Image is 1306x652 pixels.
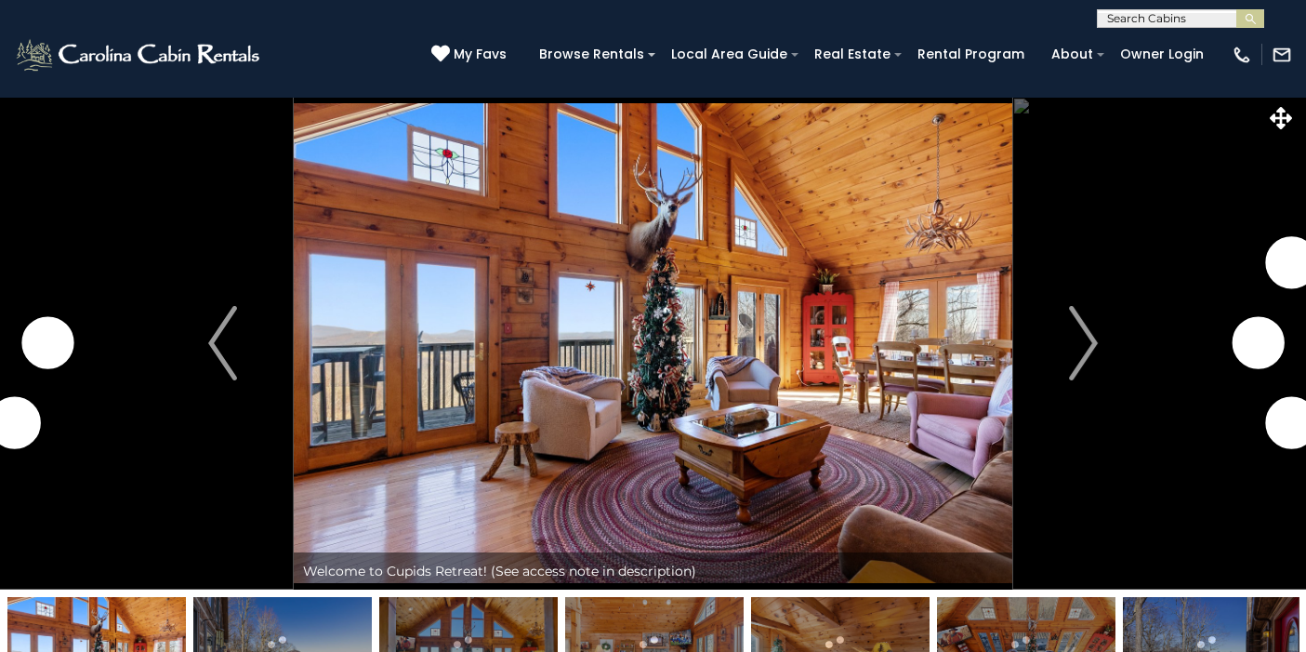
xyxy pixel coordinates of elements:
button: Previous [152,97,294,590]
span: My Favs [454,45,507,64]
a: Owner Login [1111,40,1213,69]
img: arrow [208,306,236,380]
img: mail-regular-white.png [1272,45,1292,65]
a: Browse Rentals [530,40,653,69]
img: White-1-2.png [14,36,265,73]
button: Next [1012,97,1154,590]
a: Local Area Guide [662,40,797,69]
a: Rental Program [908,40,1034,69]
a: About [1042,40,1102,69]
a: Real Estate [805,40,900,69]
a: My Favs [431,45,511,65]
div: Welcome to Cupids Retreat! (See access note in description) [294,552,1012,590]
img: phone-regular-white.png [1232,45,1252,65]
img: arrow [1069,306,1097,380]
